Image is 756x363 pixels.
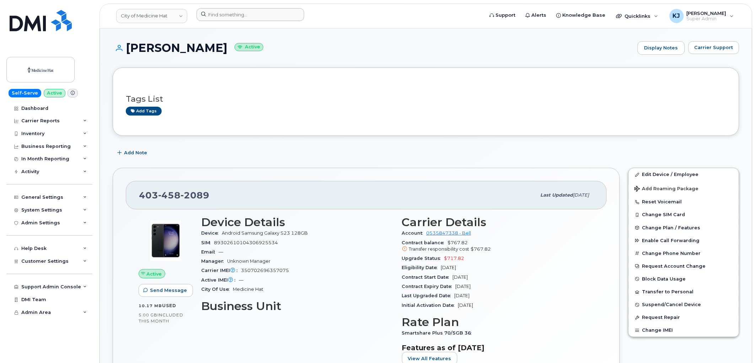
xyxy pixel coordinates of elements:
span: Email [201,249,219,255]
span: Initial Activation Date [402,303,458,308]
span: 89302610104306925534 [214,240,278,245]
span: Add Roaming Package [634,186,699,193]
span: SIM [201,240,214,245]
span: Unknown Manager [227,258,270,264]
span: Medicine Hat [233,287,263,292]
span: 2089 [181,190,209,201]
a: Edit Device / Employee [629,168,739,181]
h3: Carrier Details [402,216,594,229]
span: — [239,277,243,283]
span: [DATE] [453,274,468,280]
span: Last Upgraded Date [402,293,455,298]
span: Android Samsung Galaxy S23 128GB [222,230,308,236]
button: Send Message [139,284,193,297]
button: Change Phone Number [629,247,739,260]
span: — [219,249,223,255]
span: Account [402,230,427,236]
button: Request Repair [629,311,739,324]
span: Contract Start Date [402,274,453,280]
span: Carrier Support [695,44,733,51]
span: Change Plan / Features [642,225,701,230]
span: Send Message [150,287,187,294]
button: Block Data Usage [629,273,739,285]
button: Request Account Change [629,260,739,273]
button: Change SIM Card [629,208,739,221]
a: Display Notes [638,41,685,55]
span: [DATE] [455,293,470,298]
small: Active [235,43,263,51]
span: 350702696357075 [241,268,289,273]
span: included this month [139,312,183,324]
span: Device [201,230,222,236]
span: View All Features [408,355,451,362]
span: Transfer responsibility cost [409,246,470,252]
span: Add Note [124,149,147,156]
a: 0535847338 - Bell [427,230,471,236]
button: Add Note [113,146,153,159]
button: Change IMEI [629,324,739,337]
span: Suspend/Cancel Device [642,302,701,308]
h3: Features as of [DATE] [402,343,594,352]
button: Change Plan / Features [629,221,739,234]
h3: Rate Plan [402,316,594,329]
h3: Business Unit [201,300,393,313]
span: 10.17 MB [139,303,162,308]
h3: Tags List [126,95,726,103]
button: Transfer to Personal [629,285,739,298]
button: Add Roaming Package [629,181,739,196]
button: Enable Call Forwarding [629,234,739,247]
h3: Device Details [201,216,393,229]
span: Last updated [541,192,573,198]
span: [DATE] [573,192,589,198]
span: $767.82 [402,240,594,253]
button: Reset Voicemail [629,196,739,208]
span: City Of Use [201,287,233,292]
span: Active IMEI [201,277,239,283]
span: Carrier IMEI [201,268,241,273]
span: Contract balance [402,240,448,245]
span: Upgrade Status [402,256,444,261]
span: Contract Expiry Date [402,284,456,289]
span: $767.82 [471,246,491,252]
img: image20231002-3703462-r49339.jpeg [144,219,187,262]
span: [DATE] [441,265,456,270]
button: Suspend/Cancel Device [629,298,739,311]
span: Enable Call Forwarding [642,238,700,243]
button: Carrier Support [688,41,739,54]
span: 458 [158,190,181,201]
span: Manager [201,258,227,264]
a: Add tags [126,107,162,116]
span: Smartshare Plus 70/5GB 36 [402,330,475,336]
span: Active [147,271,162,277]
span: [DATE] [456,284,471,289]
span: Eligibility Date [402,265,441,270]
span: [DATE] [458,303,473,308]
span: 5.00 GB [139,313,157,317]
span: 403 [139,190,209,201]
span: $717.82 [444,256,465,261]
span: used [162,303,176,308]
h1: [PERSON_NAME] [113,42,634,54]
